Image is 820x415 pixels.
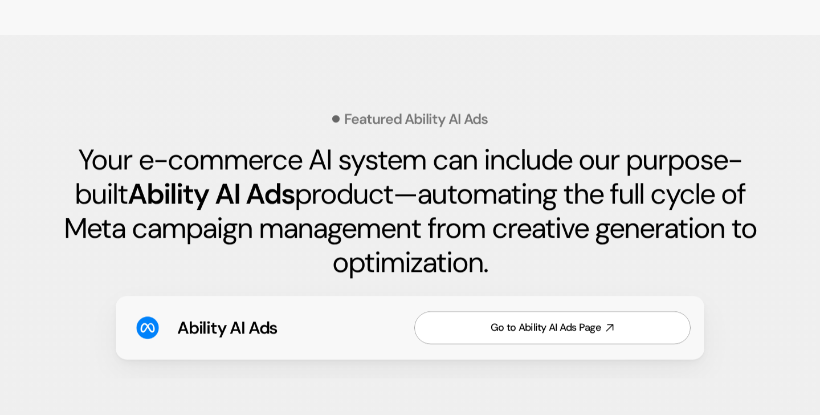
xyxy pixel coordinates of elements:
[344,112,488,126] p: Featured Ability AI Ads
[46,143,774,279] h2: Your e-commerce AI system can include our purpose-built product—automating the full cycle of Meta...
[414,311,691,344] a: Go to Ability AI Ads Page
[491,320,601,335] div: Go to Ability AI Ads Page
[128,175,295,213] span: Ability AI Ads
[177,316,308,340] h3: Ability AI Ads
